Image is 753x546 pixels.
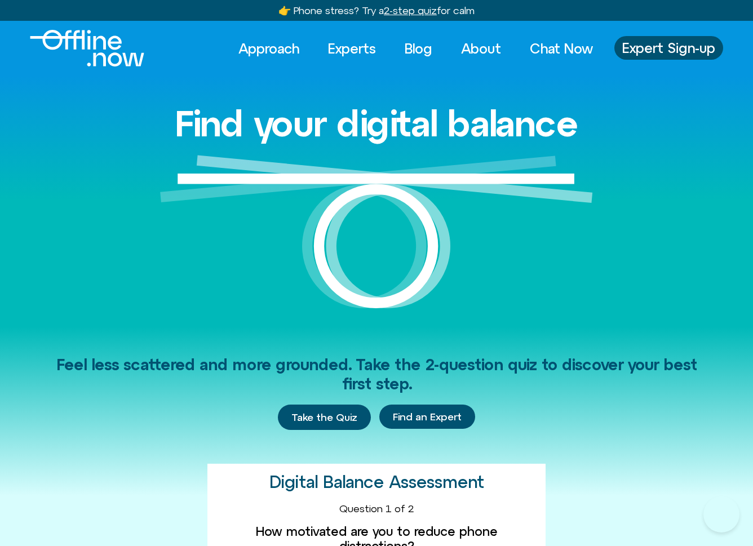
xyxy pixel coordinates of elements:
div: Logo [30,30,125,66]
h2: Digital Balance Assessment [269,473,484,491]
u: 2-step quiz [384,5,437,16]
a: Take the Quiz [278,405,371,430]
span: Feel less scattered and more grounded. Take the 2-question quiz to discover your best first step. [56,356,697,393]
a: Blog [395,36,442,61]
span: Take the Quiz [291,411,357,424]
a: About [451,36,511,61]
a: Expert Sign-up [614,36,723,60]
div: Find an Expert [379,405,475,430]
a: Find an Expert [379,405,475,429]
a: Approach [228,36,309,61]
span: Find an Expert [393,411,462,423]
div: Question 1 of 2 [216,503,537,515]
span: Expert Sign-up [622,41,715,55]
a: 👉 Phone stress? Try a2-step quizfor calm [278,5,475,16]
a: Experts [318,36,386,61]
img: offline.now [30,30,144,66]
h1: Find your digital balance [175,104,578,143]
a: Chat Now [520,36,603,61]
iframe: Botpress [703,496,739,532]
nav: Menu [228,36,603,61]
img: Find your digital balance​ [160,155,593,327]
